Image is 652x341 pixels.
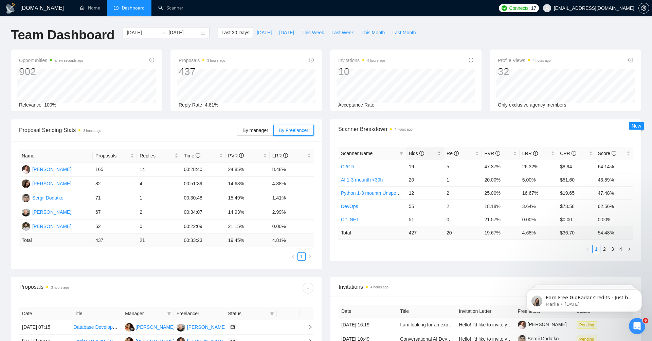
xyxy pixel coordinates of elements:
[207,59,225,62] time: 3 hours ago
[518,321,526,329] img: c1I4cW3tXLx3YbyfSnzDfrd8-gOUMXq84ADUd_-omsFvdP7x21P59oDbabbOPey8iE
[306,252,314,261] li: Next Page
[228,310,267,317] span: Status
[298,253,305,260] a: 1
[93,234,137,247] td: 437
[361,29,385,36] span: This Month
[225,177,270,191] td: 14.63%
[196,153,200,158] span: info-circle
[221,29,249,36] span: Last 30 Days
[341,151,373,156] span: Scanner Name
[533,151,538,156] span: info-circle
[181,234,225,247] td: 00:33:23
[80,5,100,11] a: homeHome
[166,308,173,319] span: filter
[498,56,551,64] span: Profile Views
[495,151,500,156] span: info-circle
[125,310,164,317] span: Manager
[595,173,633,186] td: 43.89%
[22,166,71,172] a: DP[PERSON_NAME]
[419,151,424,156] span: info-circle
[520,160,557,173] td: 26.32%
[270,311,274,316] span: filter
[406,160,444,173] td: 19
[643,318,648,323] span: 6
[302,29,324,36] span: This Week
[167,311,171,316] span: filter
[617,245,624,253] a: 4
[518,322,567,327] a: [PERSON_NAME]
[22,179,30,188] img: KM
[298,27,328,38] button: This Week
[444,186,482,200] td: 2
[444,213,482,226] td: 0
[225,163,270,177] td: 24.85%
[482,200,519,213] td: 18.18%
[531,4,536,12] span: 17
[269,308,275,319] span: filter
[5,3,16,14] img: logo
[181,191,225,205] td: 00:30:48
[395,128,413,131] time: 4 hours ago
[32,223,71,230] div: [PERSON_NAME]
[272,153,288,158] span: LRR
[609,245,616,253] a: 3
[289,252,297,261] button: left
[577,321,597,329] span: Pending
[482,213,519,226] td: 21.57%
[309,58,314,62] span: info-circle
[341,177,383,183] a: AI 1-3 mounth <30h
[22,195,64,200] a: SDSergii Dodatko
[71,320,123,335] td: Database Developer for MySQL Project
[22,194,30,202] img: SD
[181,220,225,234] td: 00:22:09
[498,102,566,108] span: Only exclusive agency members
[632,123,641,129] span: New
[137,220,181,234] td: 0
[93,220,137,234] td: 52
[270,177,314,191] td: 4.88%
[22,181,71,186] a: KM[PERSON_NAME]
[279,29,294,36] span: [DATE]
[339,283,633,291] span: Invitations
[289,252,297,261] li: Previous Page
[533,59,551,62] time: 4 hours ago
[400,322,560,327] a: I am looking for an expert to reverse engineer an Android or iOS application.
[122,307,174,320] th: Manager
[341,204,358,209] a: DevOps
[406,213,444,226] td: 51
[557,226,595,239] td: $ 36.70
[545,6,549,11] span: user
[338,56,385,64] span: Invitations
[83,129,101,133] time: 3 hours ago
[22,223,71,229] a: OM[PERSON_NAME]
[627,247,631,251] span: right
[406,173,444,186] td: 20
[122,5,145,11] span: Dashboard
[19,56,83,64] span: Opportunities
[469,58,473,62] span: info-circle
[522,151,538,156] span: LRR
[617,245,625,253] li: 4
[397,305,456,318] th: Title
[242,128,268,133] span: By manager
[520,226,557,239] td: 4.68 %
[482,160,519,173] td: 47.37%
[19,234,93,247] td: Total
[625,245,633,253] li: Next Page
[515,305,574,318] th: Freelancer
[177,323,185,331] img: AP
[184,153,200,158] span: Time
[137,149,181,163] th: Replies
[22,222,30,231] img: OM
[482,186,519,200] td: 25.00%
[593,245,600,253] a: 1
[520,186,557,200] td: 16.67%
[498,65,551,78] div: 32
[338,226,406,239] td: Total
[32,208,71,216] div: [PERSON_NAME]
[482,226,519,239] td: 19.67 %
[19,149,93,163] th: Name
[181,205,225,220] td: 00:34:07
